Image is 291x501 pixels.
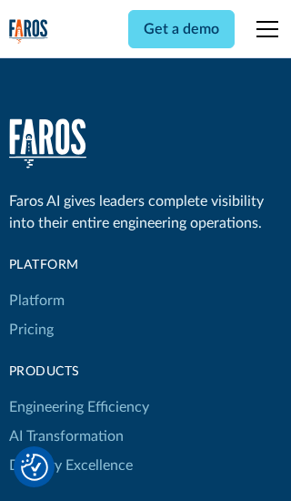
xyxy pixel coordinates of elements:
[128,10,235,48] a: Get a demo
[9,256,149,275] div: Platform
[9,422,124,451] a: AI Transformation
[9,451,133,480] a: Delivery Excellence
[9,19,48,45] a: home
[9,363,149,382] div: products
[9,286,65,315] a: Platform
[9,118,86,169] a: home
[9,118,86,169] img: Faros Logo White
[21,454,48,481] img: Revisit consent button
[21,454,48,481] button: Cookie Settings
[9,19,48,45] img: Logo of the analytics and reporting company Faros.
[9,393,149,422] a: Engineering Efficiency
[9,315,54,344] a: Pricing
[9,190,283,234] div: Faros AI gives leaders complete visibility into their entire engineering operations.
[246,7,282,51] div: menu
